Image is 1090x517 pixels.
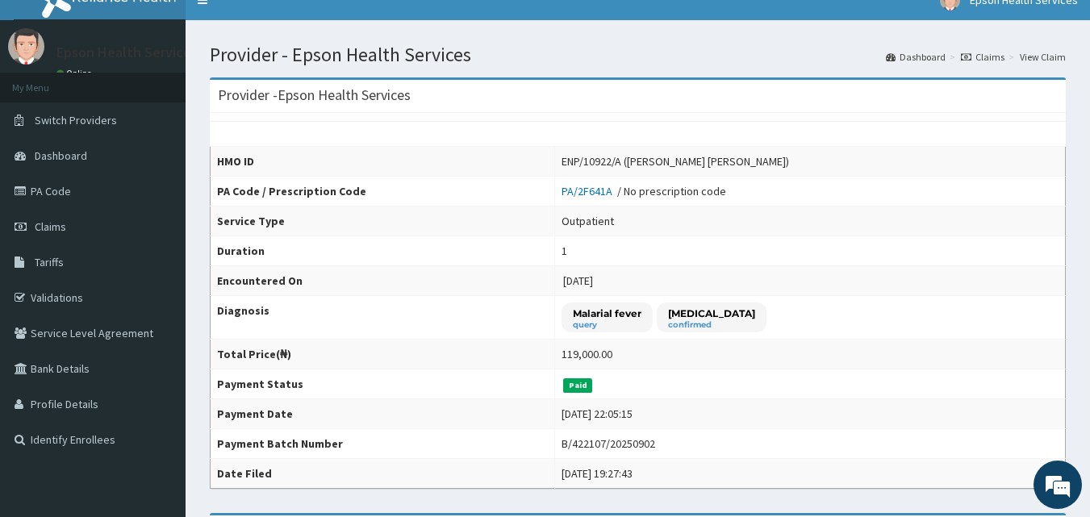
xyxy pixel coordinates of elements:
[211,236,555,266] th: Duration
[961,50,1004,64] a: Claims
[886,50,946,64] a: Dashboard
[35,148,87,163] span: Dashboard
[211,147,555,177] th: HMO ID
[218,88,411,102] h3: Provider - Epson Health Services
[562,346,612,362] div: 119,000.00
[562,436,655,452] div: B/422107/20250902
[211,459,555,489] th: Date Filed
[562,243,567,259] div: 1
[211,369,555,399] th: Payment Status
[56,68,95,79] a: Online
[562,213,614,229] div: Outpatient
[211,266,555,296] th: Encountered On
[573,306,641,320] p: Malarial fever
[668,306,755,320] p: [MEDICAL_DATA]
[563,378,592,393] span: Paid
[35,113,117,127] span: Switch Providers
[562,153,789,169] div: ENP/10922/A ([PERSON_NAME] [PERSON_NAME])
[1020,50,1066,64] a: View Claim
[56,45,198,60] p: Epson Health Services
[562,183,726,199] div: / No prescription code
[8,28,44,65] img: User Image
[211,429,555,459] th: Payment Batch Number
[211,206,555,236] th: Service Type
[211,296,555,340] th: Diagnosis
[35,219,66,234] span: Claims
[562,406,633,422] div: [DATE] 22:05:15
[211,399,555,429] th: Payment Date
[562,184,617,198] a: PA/2F641A
[562,465,633,482] div: [DATE] 19:27:43
[573,321,641,329] small: query
[211,340,555,369] th: Total Price(₦)
[211,177,555,206] th: PA Code / Prescription Code
[210,44,1066,65] h1: Provider - Epson Health Services
[563,273,593,288] span: [DATE]
[668,321,755,329] small: confirmed
[35,255,64,269] span: Tariffs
